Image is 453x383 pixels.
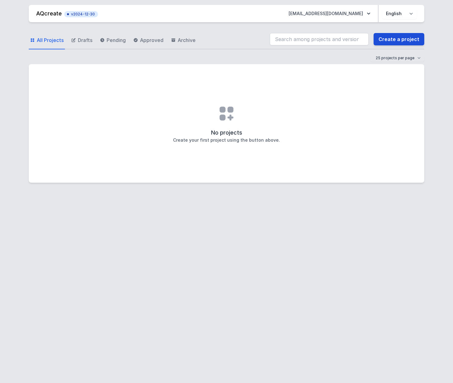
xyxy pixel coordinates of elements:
[70,31,94,49] a: Drafts
[140,36,163,44] span: Approved
[211,128,242,137] h2: No projects
[170,31,197,49] a: Archive
[382,8,417,19] select: Choose language
[37,36,64,44] span: All Projects
[270,33,369,45] input: Search among projects and versions...
[67,12,95,17] span: v2024-12-30
[29,31,65,49] a: All Projects
[173,137,280,143] h3: Create your first project using the button above.
[284,8,375,19] button: [EMAIL_ADDRESS][DOMAIN_NAME]
[99,31,127,49] a: Pending
[107,36,126,44] span: Pending
[132,31,165,49] a: Approved
[178,36,196,44] span: Archive
[64,10,98,17] button: v2024-12-30
[36,10,62,17] a: AQcreate
[78,36,92,44] span: Drafts
[374,33,424,45] a: Create a project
